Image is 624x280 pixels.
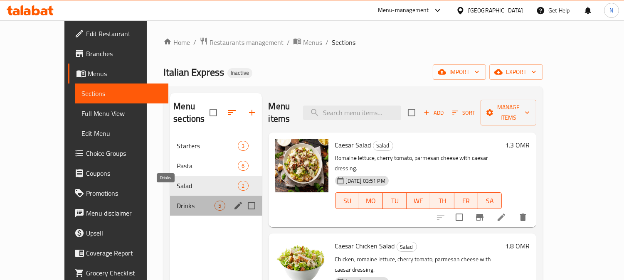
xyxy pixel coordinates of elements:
[238,181,248,191] div: items
[173,100,209,125] h2: Menu sections
[407,192,430,209] button: WE
[478,192,502,209] button: SA
[227,69,252,76] span: Inactive
[269,100,294,125] h2: Menu items
[68,143,169,163] a: Choice Groups
[450,106,477,119] button: Sort
[468,6,523,15] div: [GEOGRAPHIC_DATA]
[170,136,261,156] div: Starters3
[303,37,322,47] span: Menus
[86,168,162,178] span: Coupons
[505,139,530,151] h6: 1.3 OMR
[68,243,169,263] a: Coverage Report
[422,108,445,118] span: Add
[163,37,190,47] a: Home
[481,100,536,125] button: Manage items
[75,103,169,123] a: Full Menu View
[335,254,502,275] p: Chicken, romaine lettuce, cherry tomato, parmesan cheese with caesar dressing.
[496,67,536,77] span: export
[332,37,355,47] span: Sections
[293,37,322,48] a: Menus
[275,139,328,192] img: Caesar Salad
[170,133,261,219] nav: Menu sections
[238,182,248,190] span: 2
[177,201,215,211] span: Drinks
[447,106,481,119] span: Sort items
[210,37,284,47] span: Restaurants management
[163,37,543,48] nav: breadcrumb
[487,102,530,123] span: Manage items
[397,242,417,252] span: Salad
[335,240,395,252] span: Caesar Chicken Salad
[68,163,169,183] a: Coupons
[386,195,403,207] span: TU
[215,202,224,210] span: 5
[68,24,169,44] a: Edit Restaurant
[458,195,475,207] span: FR
[86,49,162,59] span: Branches
[373,141,393,150] span: Salad
[496,212,506,222] a: Edit menu item
[609,6,613,15] span: N
[86,228,162,238] span: Upsell
[363,195,380,207] span: MO
[81,128,162,138] span: Edit Menu
[68,183,169,203] a: Promotions
[287,37,290,47] li: /
[454,192,478,209] button: FR
[227,68,252,78] div: Inactive
[378,5,429,15] div: Menu-management
[481,195,498,207] span: SA
[75,84,169,103] a: Sections
[326,37,328,47] li: /
[339,195,356,207] span: SU
[88,69,162,79] span: Menus
[68,223,169,243] a: Upsell
[177,181,238,191] span: Salad
[238,142,248,150] span: 3
[470,207,490,227] button: Branch-specific-item
[177,141,238,151] span: Starters
[86,268,162,278] span: Grocery Checklist
[86,208,162,218] span: Menu disclaimer
[81,88,162,98] span: Sections
[439,67,479,77] span: import
[68,203,169,223] a: Menu disclaimer
[513,207,533,227] button: delete
[200,37,284,48] a: Restaurants management
[86,188,162,198] span: Promotions
[68,64,169,84] a: Menus
[410,195,427,207] span: WE
[163,63,224,81] span: Italian Express
[434,195,451,207] span: TH
[170,176,261,196] div: Salad2
[335,139,371,151] span: Caesar Salad
[430,192,454,209] button: TH
[489,64,543,80] button: export
[193,37,196,47] li: /
[170,196,261,216] div: Drinks5edit
[420,106,447,119] button: Add
[452,108,475,118] span: Sort
[215,201,225,211] div: items
[238,141,248,151] div: items
[86,148,162,158] span: Choice Groups
[451,209,468,226] span: Select to update
[222,103,242,123] span: Sort sections
[505,240,530,252] h6: 1.8 OMR
[359,192,383,209] button: MO
[232,199,244,212] button: edit
[242,103,262,123] button: Add section
[170,156,261,176] div: Pasta6
[420,106,447,119] span: Add item
[335,153,502,174] p: Romaine lettuce, cherry tomato, parmesan cheese with caesar dressing.
[75,123,169,143] a: Edit Menu
[433,64,486,80] button: import
[86,29,162,39] span: Edit Restaurant
[303,106,401,120] input: search
[383,192,407,209] button: TU
[68,44,169,64] a: Branches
